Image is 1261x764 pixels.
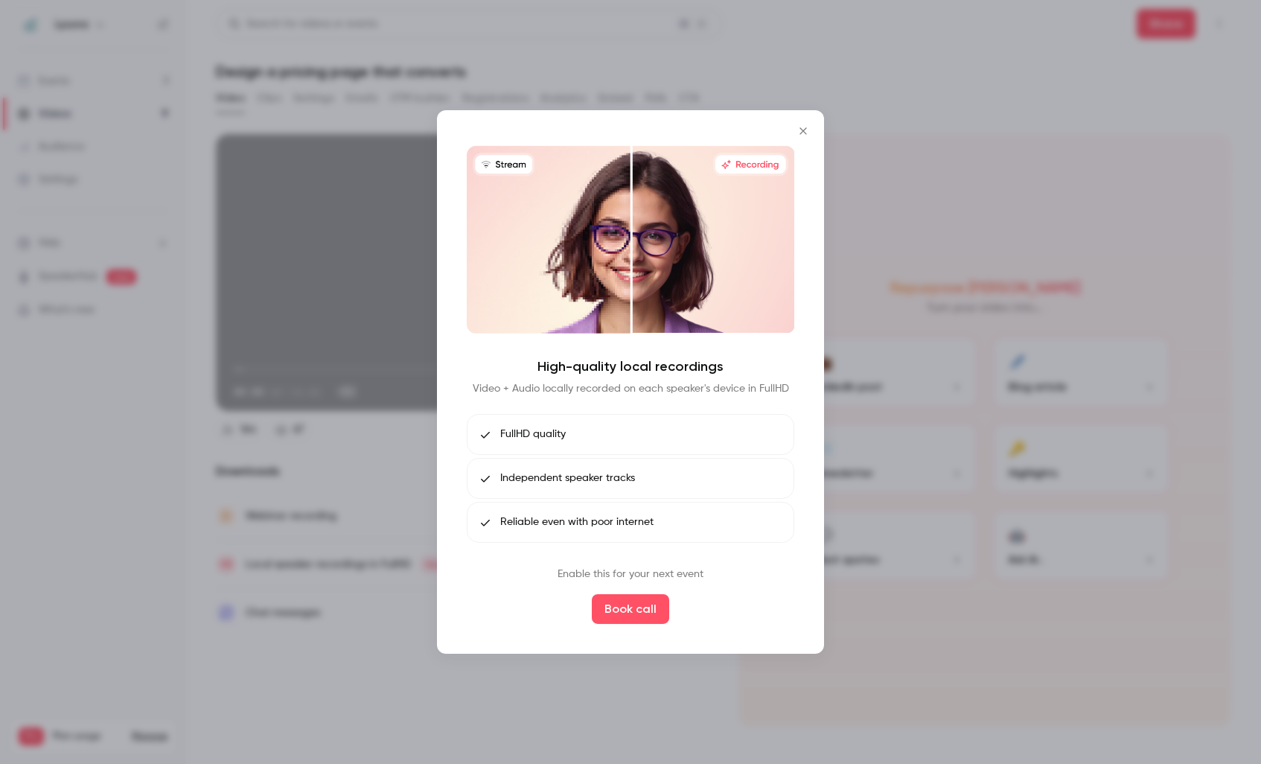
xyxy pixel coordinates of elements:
p: Video + Audio locally recorded on each speaker's device in FullHD [473,381,789,396]
span: Independent speaker tracks [500,471,635,486]
button: Close [788,116,818,146]
span: FullHD quality [500,427,566,442]
button: Book call [592,594,669,624]
p: Enable this for your next event [558,567,703,582]
h4: High-quality local recordings [537,357,724,375]
span: Reliable even with poor internet [500,515,654,530]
